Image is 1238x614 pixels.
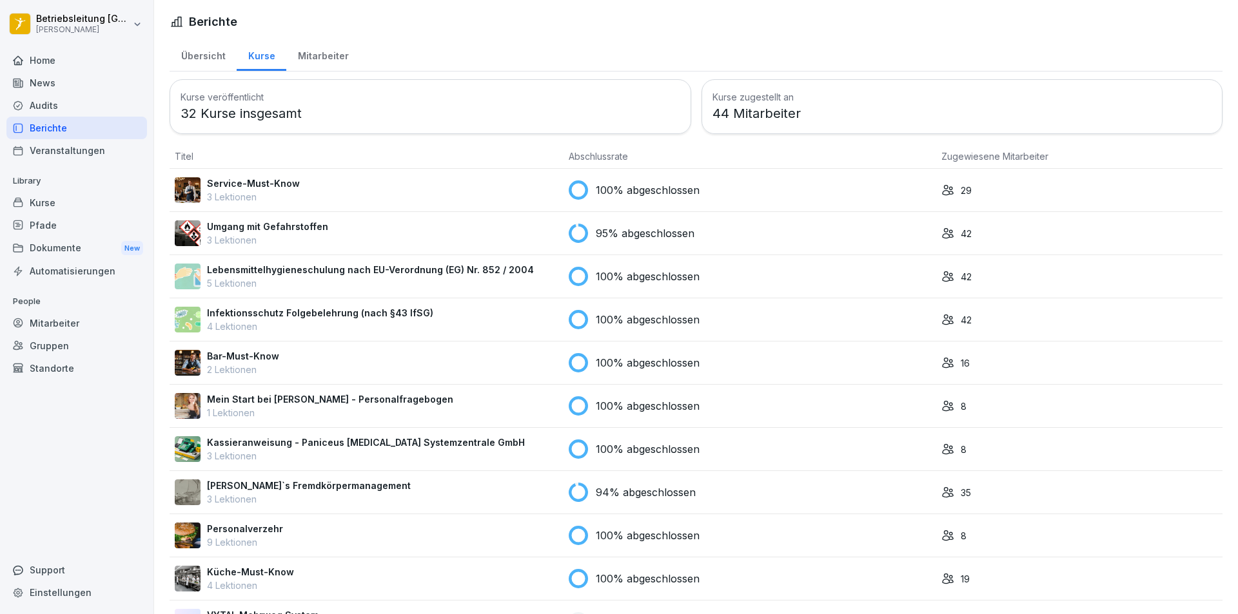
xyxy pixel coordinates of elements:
a: Mitarbeiter [6,312,147,334]
p: 100% abgeschlossen [596,312,700,327]
p: 16 [961,356,970,370]
p: 4 Lektionen [207,320,433,333]
a: News [6,72,147,94]
a: Kurse [237,38,286,71]
p: 29 [961,184,972,197]
div: Support [6,559,147,581]
p: Library [6,171,147,191]
p: Bar-Must-Know [207,349,279,363]
a: Kurse [6,191,147,214]
span: Zugewiesene Mitarbeiter [941,151,1048,162]
div: Dokumente [6,236,147,260]
h3: Kurse veröffentlicht [181,90,680,104]
img: ltafy9a5l7o16y10mkzj65ij.png [175,479,201,505]
a: Home [6,49,147,72]
img: zd24spwykzjjw3u1wcd2ptki.png [175,523,201,548]
img: avw4yih0pjczq94wjribdn74.png [175,350,201,376]
p: 8 [961,399,967,413]
img: gxsnf7ygjsfsmxd96jxi4ufn.png [175,264,201,289]
img: tgff07aey9ahi6f4hltuk21p.png [175,307,201,332]
p: 1 Lektionen [207,406,453,419]
img: kpon4nh320e9lf5mryu3zflh.png [175,177,201,203]
p: [PERSON_NAME] [36,25,130,34]
p: Betriebsleitung [GEOGRAPHIC_DATA] [36,14,130,24]
h3: Kurse zugestellt an [712,90,1212,104]
p: 3 Lektionen [207,449,525,463]
p: 100% abgeschlossen [596,398,700,414]
p: Infektionsschutz Folgebelehrung (nach §43 IfSG) [207,306,433,320]
p: 100% abgeschlossen [596,571,700,586]
p: Mein Start bei [PERSON_NAME] - Personalfragebogen [207,392,453,406]
p: 3 Lektionen [207,233,328,247]
p: Service-Must-Know [207,177,300,190]
p: 42 [961,227,972,240]
p: Umgang mit Gefahrstoffen [207,220,328,233]
img: aaay8cu0h1hwaqqp9269xjan.png [175,393,201,419]
p: 95% abgeschlossen [596,225,694,241]
p: 3 Lektionen [207,492,411,506]
p: 2 Lektionen [207,363,279,376]
p: Personalverzehr [207,522,283,535]
h1: Berichte [189,13,237,30]
a: Veranstaltungen [6,139,147,162]
span: Titel [175,151,193,162]
p: Lebensmittelhygieneschulung nach EU-Verordnung (EG) Nr. 852 / 2004 [207,263,534,276]
p: 42 [961,313,972,327]
a: Mitarbeiter [286,38,360,71]
a: Gruppen [6,334,147,357]
p: 19 [961,572,970,586]
p: 42 [961,270,972,283]
p: 5 Lektionen [207,276,534,290]
p: 32 Kurse insgesamt [181,104,680,123]
a: Einstellungen [6,581,147,604]
p: 35 [961,486,971,499]
p: 3 Lektionen [207,190,300,204]
p: Kassieranweisung - Paniceus [MEDICAL_DATA] Systemzentrale GmbH [207,436,525,449]
p: 8 [961,443,967,456]
p: 100% abgeschlossen [596,182,700,198]
p: 8 [961,529,967,542]
img: ro33qf0i8ndaw7nkfv0stvse.png [175,220,201,246]
p: [PERSON_NAME]`s Fremdkörpermanagement [207,479,411,492]
img: gxc2tnhhndim38heekucasph.png [175,566,201,591]
p: 44 Mitarbeiter [712,104,1212,123]
a: Berichte [6,117,147,139]
p: People [6,291,147,312]
a: DokumenteNew [6,236,147,260]
a: Standorte [6,357,147,379]
p: 94% abgeschlossen [596,484,696,500]
a: Automatisierungen [6,260,147,282]
p: 9 Lektionen [207,535,283,549]
img: fvkk888r47r6bwfldzgy1v13.png [175,436,201,462]
a: Audits [6,94,147,117]
p: 100% abgeschlossen [596,355,700,370]
p: 100% abgeschlossen [596,528,700,543]
a: Pfade [6,214,147,236]
p: 4 Lektionen [207,579,294,592]
p: Küche-Must-Know [207,565,294,579]
p: 100% abgeschlossen [596,441,700,457]
div: New [121,241,143,256]
a: Übersicht [170,38,237,71]
p: 100% abgeschlossen [596,269,700,284]
th: Abschlussrate [564,144,936,169]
